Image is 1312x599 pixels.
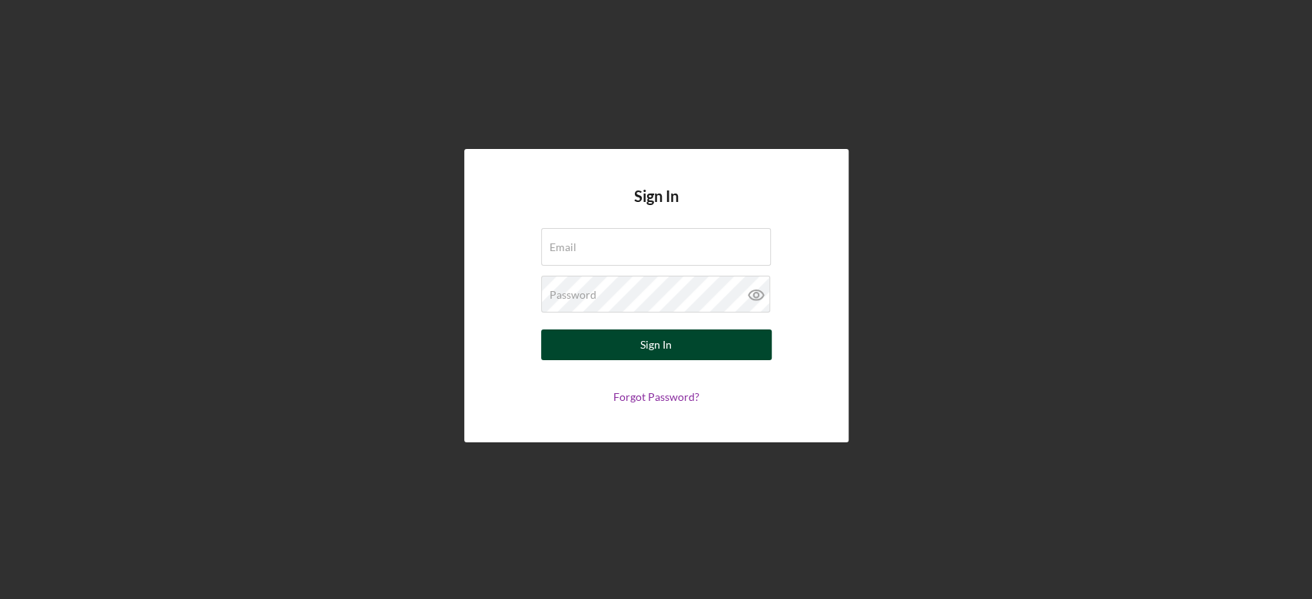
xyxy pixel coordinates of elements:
h4: Sign In [634,187,679,228]
label: Password [550,289,596,301]
label: Email [550,241,576,253]
button: Sign In [541,329,772,360]
a: Forgot Password? [613,390,699,403]
div: Sign In [640,329,672,360]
